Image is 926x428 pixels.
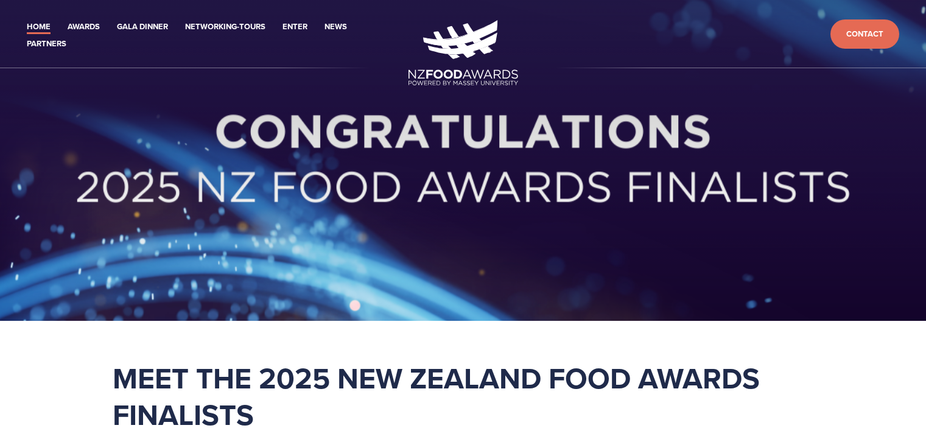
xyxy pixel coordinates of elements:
[185,20,265,34] a: Networking-Tours
[27,20,51,34] a: Home
[324,20,347,34] a: News
[117,20,168,34] a: Gala Dinner
[282,20,307,34] a: Enter
[27,37,66,51] a: Partners
[68,20,100,34] a: Awards
[830,19,899,49] a: Contact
